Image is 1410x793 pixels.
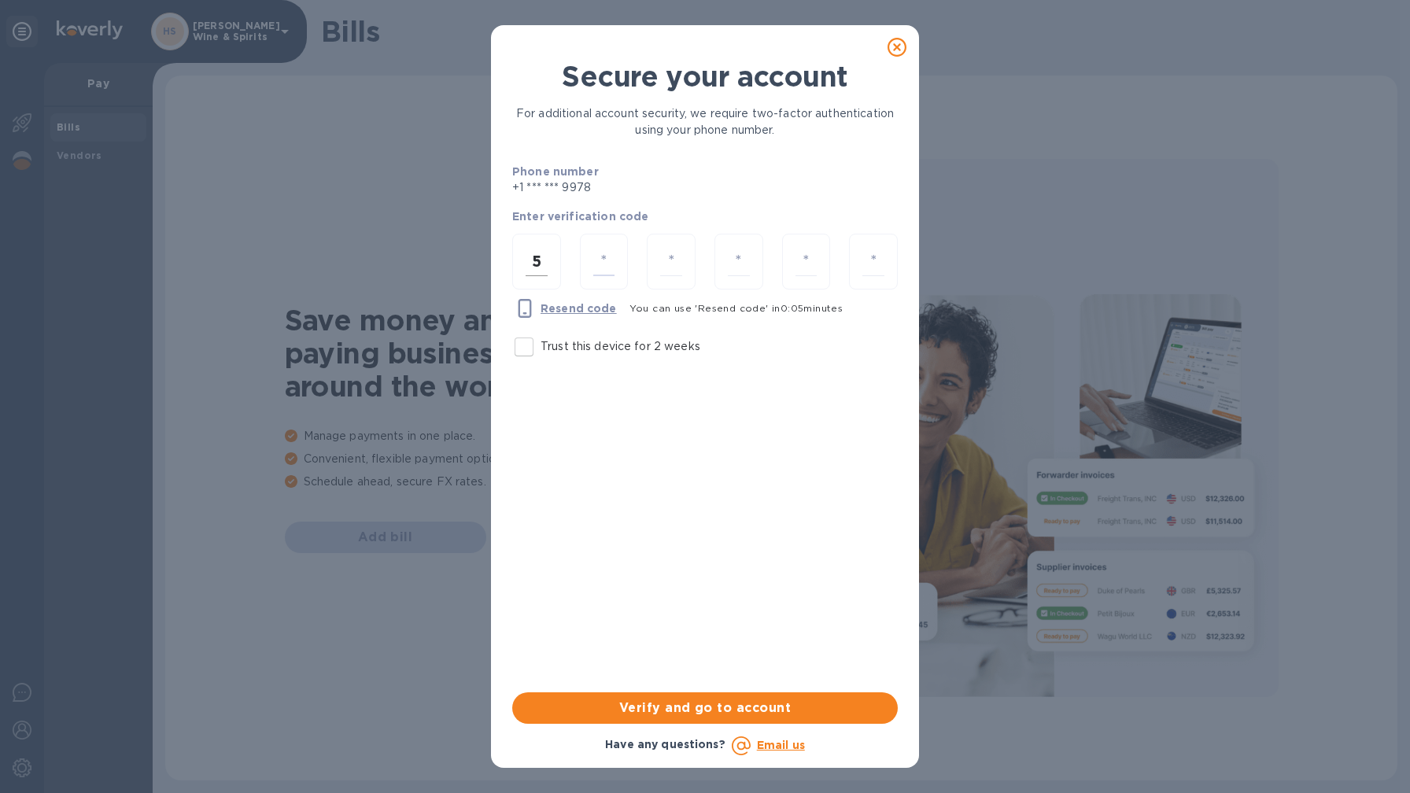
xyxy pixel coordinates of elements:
[541,302,617,315] u: Resend code
[512,208,898,224] p: Enter verification code
[512,105,898,138] p: For additional account security, we require two-factor authentication using your phone number.
[512,60,898,93] h1: Secure your account
[512,165,599,178] b: Phone number
[629,302,843,314] span: You can use 'Resend code' in 0 : 05 minutes
[541,338,700,355] p: Trust this device for 2 weeks
[605,738,725,751] b: Have any questions?
[512,692,898,724] button: Verify and go to account
[757,739,805,751] a: Email us
[525,699,885,717] span: Verify and go to account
